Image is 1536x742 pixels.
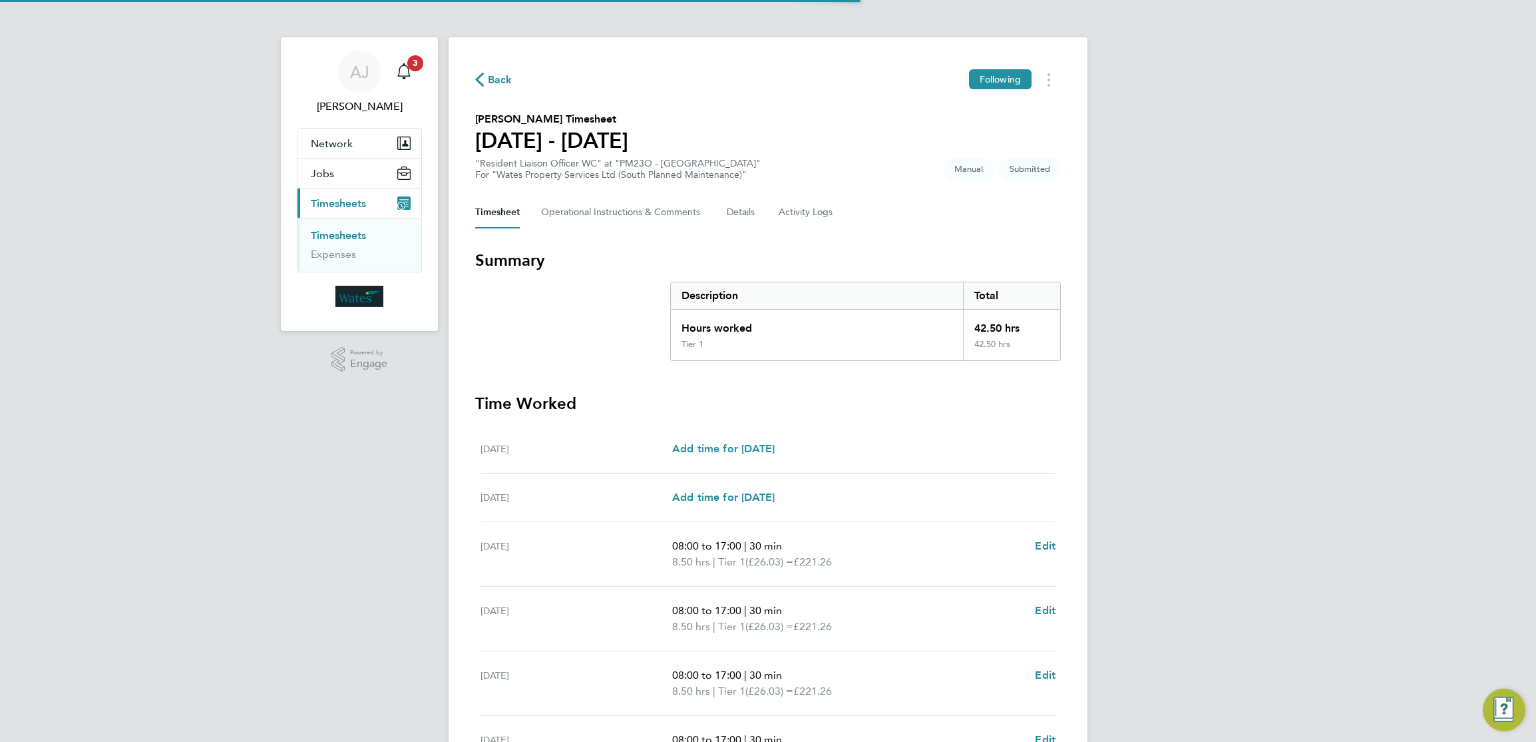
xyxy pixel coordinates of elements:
[480,667,672,699] div: [DATE]
[1035,603,1056,619] a: Edit
[480,538,672,570] div: [DATE]
[745,685,793,697] span: (£26.03) =
[311,229,366,242] a: Timesheets
[727,196,757,228] button: Details
[1035,667,1056,683] a: Edit
[718,619,745,635] span: Tier 1
[335,286,383,307] img: wates-logo-retina.png
[475,169,761,181] div: For "Wates Property Services Ltd (South Planned Maintenance)"
[793,620,832,633] span: £221.26
[749,604,782,617] span: 30 min
[745,556,793,568] span: (£26.03) =
[718,554,745,570] span: Tier 1
[488,72,512,88] span: Back
[480,441,672,457] div: [DATE]
[350,358,387,370] span: Engage
[749,540,782,552] span: 30 min
[1035,604,1056,617] span: Edit
[672,669,741,681] span: 08:00 to 17:00
[297,159,421,188] button: Jobs
[1035,669,1056,681] span: Edit
[297,99,422,115] span: Aruna Jassal
[963,339,1060,360] div: 42.50 hrs
[480,603,672,635] div: [DATE]
[713,620,715,633] span: |
[672,604,741,617] span: 08:00 to 17:00
[1035,538,1056,554] a: Edit
[681,339,703,350] div: Tier 1
[980,73,1021,85] span: Following
[475,158,761,181] div: "Resident Liaison Officer WC" at "PM23O - [GEOGRAPHIC_DATA]"
[297,51,422,115] a: AJ[PERSON_NAME]
[1037,69,1061,90] button: Timesheets Menu
[672,556,710,568] span: 8.50 hrs
[963,282,1060,309] div: Total
[297,286,422,307] a: Go to home page
[281,37,438,331] nav: Main navigation
[475,196,520,228] button: Timesheet
[999,158,1061,180] span: This timesheet is Submitted.
[407,55,423,71] span: 3
[672,442,775,455] span: Add time for [DATE]
[475,393,1061,414] h3: Time Worked
[1483,689,1525,731] button: Engage Resource Center
[670,282,1061,361] div: Summary
[671,310,963,339] div: Hours worked
[350,63,369,81] span: AJ
[480,490,672,506] div: [DATE]
[793,556,832,568] span: £221.26
[331,347,388,372] a: Powered byEngage
[391,51,417,93] a: 3
[475,71,512,88] button: Back
[779,196,835,228] button: Activity Logs
[713,556,715,568] span: |
[297,188,421,218] button: Timesheets
[744,669,747,681] span: |
[350,347,387,358] span: Powered by
[963,310,1060,339] div: 42.50 hrs
[969,69,1032,89] button: Following
[475,127,628,154] h1: [DATE] - [DATE]
[672,685,710,697] span: 8.50 hrs
[311,248,356,260] a: Expenses
[672,491,775,504] span: Add time for [DATE]
[744,604,747,617] span: |
[541,196,705,228] button: Operational Instructions & Comments
[311,167,334,180] span: Jobs
[793,685,832,697] span: £221.26
[944,158,994,180] span: This timesheet was manually created.
[671,282,963,309] div: Description
[1035,540,1056,552] span: Edit
[475,111,628,127] h2: [PERSON_NAME] Timesheet
[672,620,710,633] span: 8.50 hrs
[713,685,715,697] span: |
[297,218,421,272] div: Timesheets
[672,441,775,457] a: Add time for [DATE]
[718,683,745,699] span: Tier 1
[672,540,741,552] span: 08:00 to 17:00
[297,129,421,158] button: Network
[745,620,793,633] span: (£26.03) =
[672,490,775,506] a: Add time for [DATE]
[749,669,782,681] span: 30 min
[475,250,1061,271] h3: Summary
[311,197,366,210] span: Timesheets
[744,540,747,552] span: |
[311,137,353,150] span: Network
